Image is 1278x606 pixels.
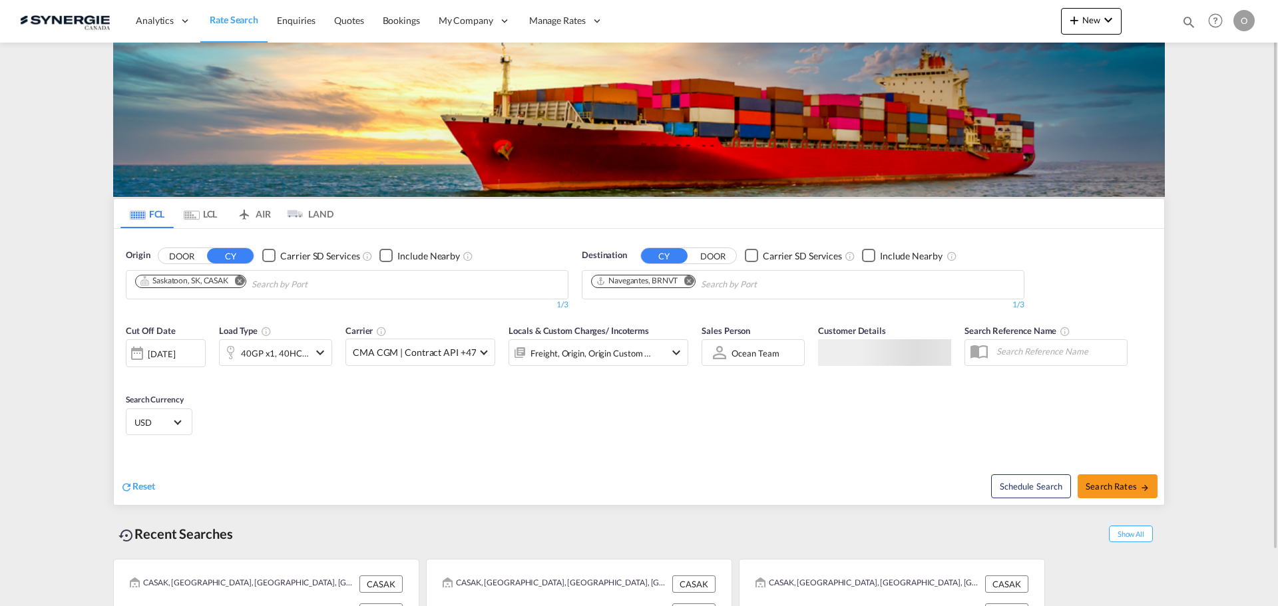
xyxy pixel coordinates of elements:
md-checkbox: Checkbox No Ink [379,249,460,263]
span: USD [134,416,172,428]
span: Show All [1109,526,1153,542]
button: Search Ratesicon-arrow-right [1078,474,1158,498]
div: 40GP x1 40HC x1 [241,344,309,363]
md-chips-wrap: Chips container. Use arrow keys to select chips. [133,271,383,295]
div: CASAK [359,575,403,593]
md-checkbox: Checkbox No Ink [262,249,359,263]
md-chips-wrap: Chips container. Use arrow keys to select chips. [589,271,833,295]
md-select: Select Currency: $ USDUnited States Dollar [133,412,185,432]
span: Reset [132,480,155,492]
md-pagination-wrapper: Use the left and right arrow keys to navigate between tabs [120,199,333,228]
div: CASAK, Saskatoon, SK, Canada, North America, Americas [755,575,982,593]
span: Bookings [383,15,420,26]
span: Sales Person [702,325,750,336]
div: CASAK [985,575,1028,593]
img: LCL+%26+FCL+BACKGROUND.png [113,43,1165,197]
span: New [1066,15,1116,25]
div: Carrier SD Services [280,249,359,263]
md-icon: icon-plus 400-fg [1066,12,1082,28]
span: Load Type [219,325,272,336]
div: Press delete to remove this chip. [140,275,231,287]
span: CMA CGM | Contract API +47 [353,346,476,359]
md-tab-item: LAND [280,199,333,228]
span: Help [1204,9,1227,32]
div: 1/3 [582,299,1024,311]
md-datepicker: Select [126,366,136,384]
div: icon-magnify [1181,15,1196,35]
md-icon: Unchecked: Ignores neighbouring ports when fetching rates.Checked : Includes neighbouring ports w... [947,251,957,261]
div: CASAK [672,575,716,593]
button: CY [641,248,688,263]
span: Cut Off Date [126,325,176,336]
md-icon: icon-refresh [120,481,132,493]
div: [DATE] [148,348,175,360]
md-icon: icon-backup-restore [118,528,134,543]
md-checkbox: Checkbox No Ink [862,249,943,263]
md-icon: icon-information-outline [261,326,272,337]
span: Rate Search [210,14,258,25]
span: Locals & Custom Charges [509,325,649,336]
span: Quotes [334,15,363,26]
div: Carrier SD Services [763,249,842,263]
span: Search Currency [126,394,184,404]
div: Saskatoon, SK, CASAK [140,275,228,287]
div: Freight Origin Origin Custom Destination Destination Custom Factory Stuffing [531,344,652,363]
div: CASAK, Saskatoon, SK, Canada, North America, Americas [443,575,669,593]
md-checkbox: Checkbox No Ink [745,249,842,263]
md-select: Sales Person: Ocean team [730,343,780,363]
button: icon-plus 400-fgNewicon-chevron-down [1061,8,1122,35]
md-icon: icon-chevron-down [668,345,684,361]
div: CASAK, Saskatoon, SK, Canada, North America, Americas [130,575,356,593]
input: Search Reference Name [990,341,1127,361]
span: Search Rates [1086,481,1150,492]
button: Remove [675,275,695,289]
div: OriginDOOR CY Checkbox No InkUnchecked: Search for CY (Container Yard) services for all selected ... [114,229,1164,505]
md-tab-item: AIR [227,199,280,228]
md-tab-item: FCL [120,199,174,228]
md-icon: icon-chevron-down [1100,12,1116,28]
div: [DATE] [126,339,206,367]
div: Recent Searches [113,519,238,549]
div: O [1233,10,1255,31]
div: Include Nearby [397,249,460,263]
span: My Company [439,14,493,27]
md-icon: Your search will be saved by the below given name [1060,326,1070,337]
div: 1/3 [126,299,568,311]
div: 40GP x1 40HC x1icon-chevron-down [219,339,332,366]
img: 1f56c880d42311ef80fc7dca854c8e59.png [20,6,110,36]
md-icon: Unchecked: Search for CY (Container Yard) services for all selected carriers.Checked : Search for... [362,251,373,261]
span: / Incoterms [606,325,649,336]
div: Help [1204,9,1233,33]
span: Destination [582,249,627,262]
md-icon: Unchecked: Search for CY (Container Yard) services for all selected carriers.Checked : Search for... [845,251,855,261]
md-icon: The selected Trucker/Carrierwill be displayed in the rate results If the rates are from another f... [376,326,387,337]
span: Analytics [136,14,174,27]
md-icon: icon-magnify [1181,15,1196,29]
span: Carrier [345,325,387,336]
button: Remove [226,275,246,289]
md-icon: icon-airplane [236,206,252,216]
span: Customer Details [818,325,885,336]
span: Manage Rates [529,14,586,27]
button: Note: By default Schedule search will only considerorigin ports, destination ports and cut off da... [991,474,1071,498]
div: icon-refreshReset [120,480,155,494]
div: Navegantes, BRNVT [596,275,678,287]
button: DOOR [690,248,736,263]
button: CY [207,248,254,263]
md-icon: icon-chevron-down [312,345,328,361]
md-icon: Unchecked: Ignores neighbouring ports when fetching rates.Checked : Includes neighbouring ports w... [463,251,473,261]
span: Search Reference Name [964,325,1070,336]
div: Ocean team [732,348,779,359]
input: Chips input. [701,274,827,295]
input: Chips input. [252,274,378,295]
md-icon: icon-arrow-right [1140,483,1150,492]
div: Include Nearby [880,249,943,263]
div: Freight Origin Origin Custom Destination Destination Custom Factory Stuffingicon-chevron-down [509,339,688,366]
button: DOOR [158,248,205,263]
div: Press delete to remove this chip. [596,275,680,287]
span: Enquiries [277,15,316,26]
md-tab-item: LCL [174,199,227,228]
span: Origin [126,249,150,262]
